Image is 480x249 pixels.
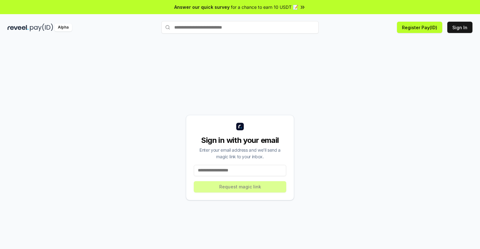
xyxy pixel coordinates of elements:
img: logo_small [236,123,244,130]
img: pay_id [30,24,53,31]
div: Alpha [54,24,72,31]
button: Sign In [447,22,472,33]
div: Enter your email address and we’ll send a magic link to your inbox. [194,147,286,160]
span: for a chance to earn 10 USDT 📝 [231,4,298,10]
img: reveel_dark [8,24,29,31]
button: Register Pay(ID) [397,22,442,33]
div: Sign in with your email [194,135,286,145]
span: Answer our quick survey [174,4,230,10]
